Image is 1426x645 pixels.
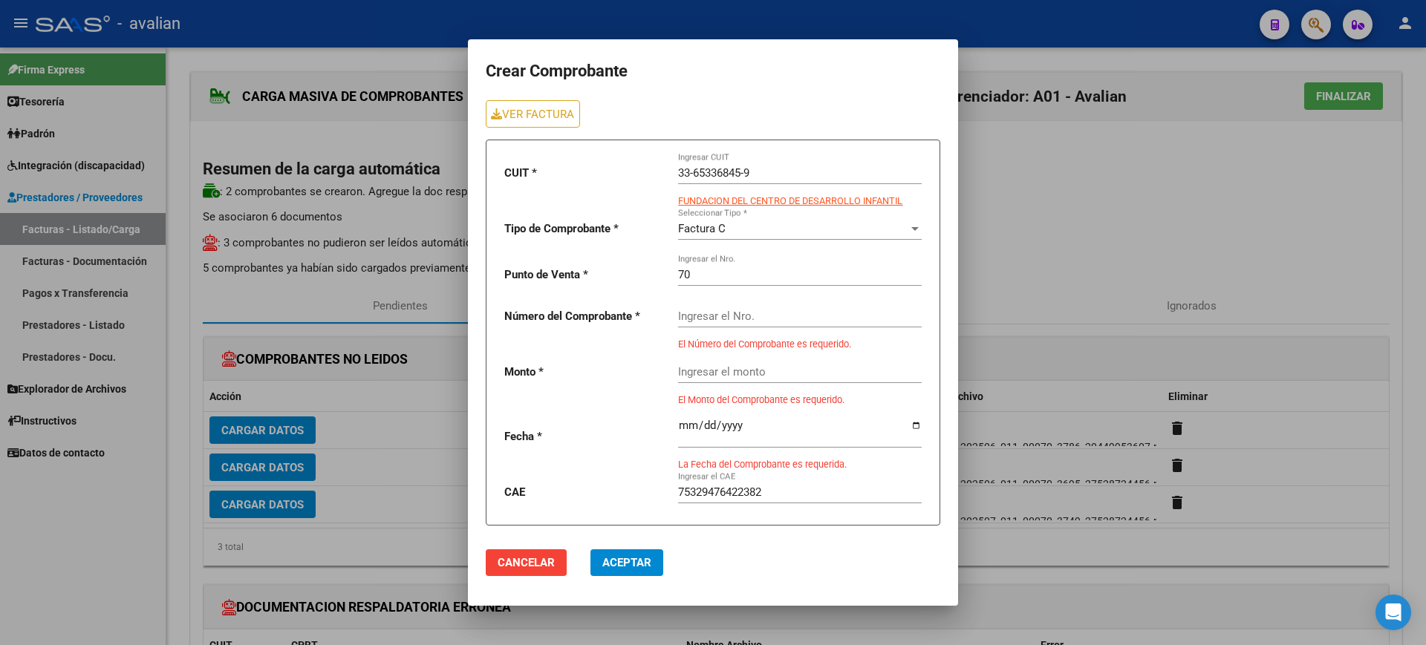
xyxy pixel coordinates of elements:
[678,195,902,206] span: FUNDACION DEL CENTRO DE DESARROLLO INFANTIL
[504,308,666,325] p: Número del Comprobante *
[1375,595,1411,630] div: Open Intercom Messenger
[590,549,663,576] button: Aceptar
[602,556,651,569] span: Aceptar
[504,220,666,238] p: Tipo de Comprobante *
[504,428,666,445] p: Fecha *
[486,57,940,85] h1: Crear Comprobante
[504,484,666,501] p: CAE
[504,364,666,381] p: Monto *
[678,457,922,471] p: La Fecha del Comprobante es requerida.
[678,222,726,235] span: Factura C
[678,393,922,407] p: El Monto del Comprobante es requerido.
[486,549,567,576] button: Cancelar
[486,100,580,128] a: VER FACTURA
[504,266,666,284] p: Punto de Venta *
[678,337,922,351] p: El Número del Comprobante es requerido.
[504,165,666,182] p: CUIT *
[498,556,555,569] span: Cancelar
